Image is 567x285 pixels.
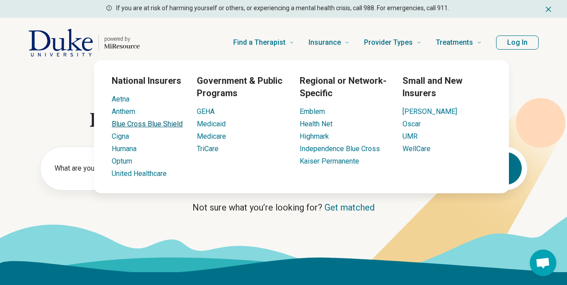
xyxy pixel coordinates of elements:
p: If you are at risk of harming yourself or others, or experiencing a mental health crisis, call 98... [116,4,449,13]
span: Find a Therapist [233,36,285,49]
div: Insurance [41,60,562,193]
a: [PERSON_NAME] [403,107,457,116]
h3: Regional or Network-Specific [300,74,388,99]
span: Provider Types [364,36,413,49]
a: Cigna [112,132,129,141]
p: powered by [104,35,140,43]
p: Not sure what you’re looking for? [40,201,528,214]
a: Blue Cross Blue Shield [112,120,183,128]
a: Humana [112,144,137,153]
a: Find a Therapist [233,25,294,60]
a: Anthem [112,107,135,116]
h1: Find the right mental health care for you [40,109,528,132]
a: Emblem [300,107,325,116]
a: Aetna [112,95,129,103]
a: Independence Blue Cross [300,144,380,153]
a: Home page [28,28,140,57]
a: Health Net [300,120,332,128]
a: TriCare [197,144,219,153]
a: Optum [112,157,132,165]
a: Medicaid [197,120,226,128]
h3: National Insurers [112,74,183,87]
a: Insurance [309,25,350,60]
a: Highmark [300,132,329,141]
a: Get matched [325,202,375,213]
button: Log In [496,35,539,50]
a: Provider Types [364,25,422,60]
a: GEHA [197,107,215,116]
a: Treatments [436,25,482,60]
a: Oscar [403,120,421,128]
h3: Small and New Insurers [403,74,491,99]
button: Dismiss [544,4,553,14]
span: Insurance [309,36,341,49]
a: United Healthcare [112,169,167,178]
span: Treatments [436,36,473,49]
a: UMR [403,132,418,141]
a: Kaiser Permanente [300,157,359,165]
div: Open chat [530,250,556,276]
a: WellCare [403,144,430,153]
a: Medicare [197,132,226,141]
h3: Government & Public Programs [197,74,285,99]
